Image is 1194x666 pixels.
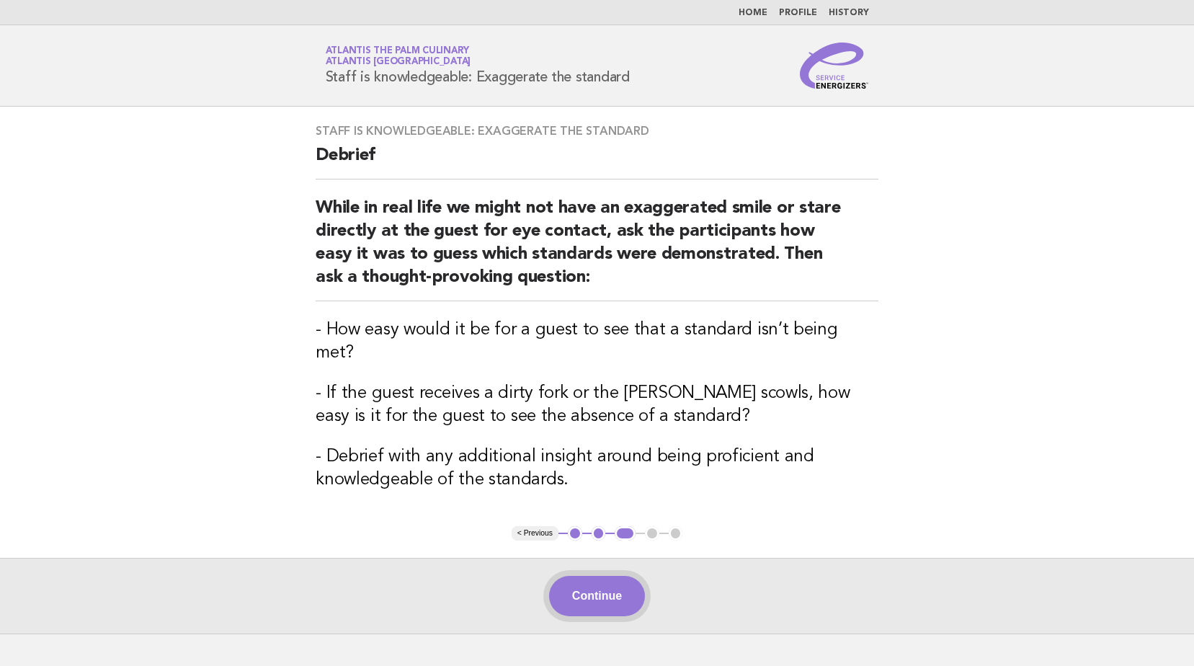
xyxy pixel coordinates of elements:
[316,197,878,301] h2: While in real life we might not have an exaggerated smile or stare directly at the guest for eye ...
[316,382,878,428] h3: - If the guest receives a dirty fork or the [PERSON_NAME] scowls, how easy is it for the guest to...
[326,58,471,67] span: Atlantis [GEOGRAPHIC_DATA]
[800,43,869,89] img: Service Energizers
[592,526,606,541] button: 2
[326,46,471,66] a: Atlantis The Palm CulinaryAtlantis [GEOGRAPHIC_DATA]
[512,526,558,541] button: < Previous
[316,445,878,492] h3: - Debrief with any additional insight around being proficient and knowledgeable of the standards.
[316,144,878,179] h2: Debrief
[549,576,645,616] button: Continue
[615,526,636,541] button: 3
[316,124,878,138] h3: Staff is knowledgeable: Exaggerate the standard
[779,9,817,17] a: Profile
[739,9,767,17] a: Home
[829,9,869,17] a: History
[568,526,582,541] button: 1
[326,47,630,84] h1: Staff is knowledgeable: Exaggerate the standard
[316,319,878,365] h3: - How easy would it be for a guest to see that a standard isn’t being met?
